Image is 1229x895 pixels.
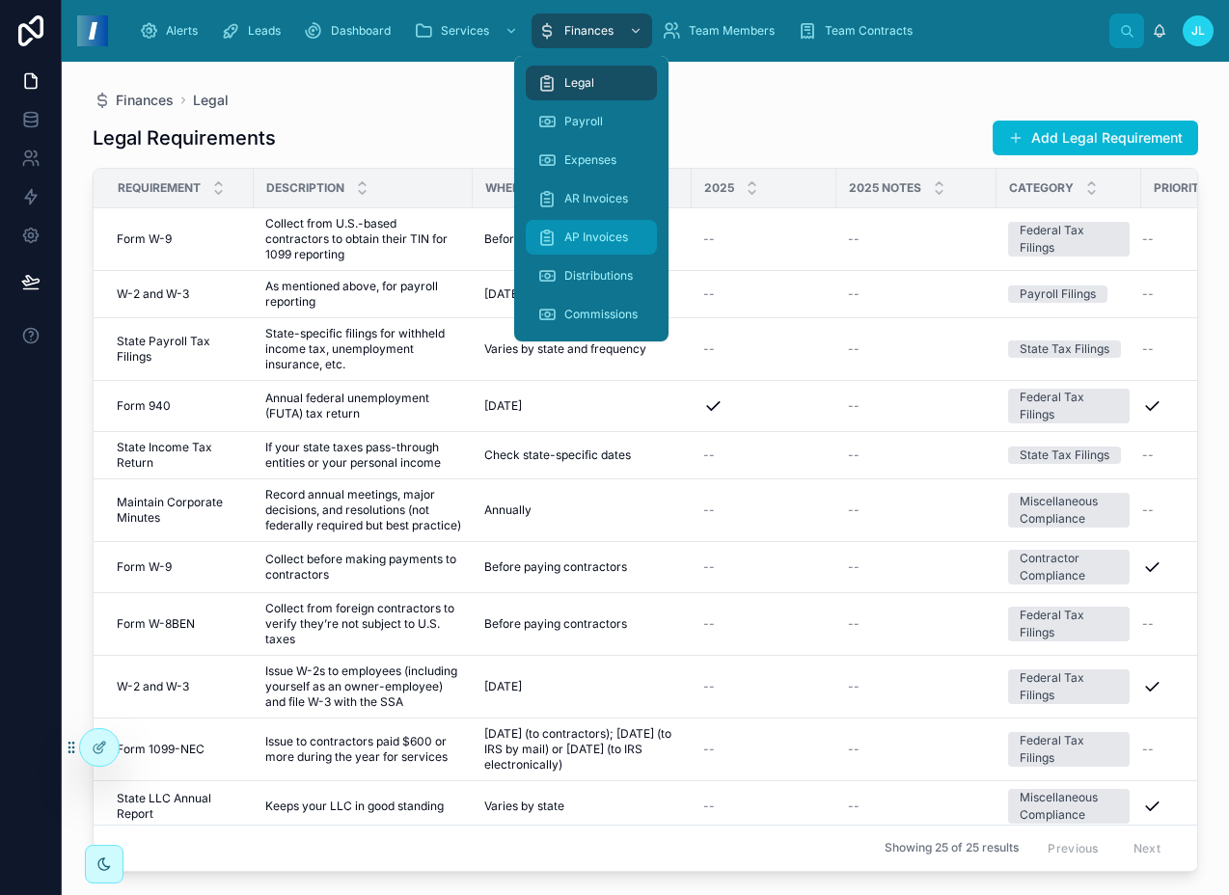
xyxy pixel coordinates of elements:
[848,559,860,575] span: --
[484,799,680,814] a: Varies by state
[485,180,521,196] span: When
[408,14,528,48] a: Services
[848,341,860,357] span: --
[703,447,825,463] a: --
[885,841,1019,856] span: Showing 25 of 25 results
[77,15,108,46] img: App logo
[117,742,242,757] a: Form 1099-NEC
[703,742,715,757] span: --
[1008,285,1130,303] a: Payroll Filings
[133,14,211,48] a: Alerts
[484,679,680,694] a: [DATE]
[1009,180,1074,196] span: Category
[484,559,627,575] span: Before paying contractors
[564,268,633,284] span: Distributions
[564,152,616,168] span: Expenses
[1020,669,1118,704] div: Federal Tax Filings
[117,791,242,822] a: State LLC Annual Report
[265,326,461,372] a: State-specific filings for withheld income tax, unemployment insurance, etc.
[484,231,680,247] a: Before paying contractors
[484,616,627,632] span: Before paying contractors
[441,23,489,39] span: Services
[848,398,860,414] span: --
[526,143,657,177] a: Expenses
[484,799,564,814] span: Varies by state
[248,23,281,39] span: Leads
[848,231,860,247] span: --
[825,23,913,39] span: Team Contracts
[117,398,171,414] span: Form 940
[118,180,201,196] span: Requirement
[526,66,657,100] a: Legal
[484,447,631,463] span: Check state-specific dates
[117,334,242,365] a: State Payroll Tax Filings
[1020,222,1118,257] div: Federal Tax Filings
[1008,732,1130,767] a: Federal Tax Filings
[1008,447,1130,464] a: State Tax Filings
[123,10,1109,52] div: scrollable content
[93,91,174,110] a: Finances
[484,559,680,575] a: Before paying contractors
[484,447,680,463] a: Check state-specific dates
[484,341,680,357] a: Varies by state and frequency
[1020,447,1109,464] div: State Tax Filings
[215,14,294,48] a: Leads
[484,398,680,414] a: [DATE]
[848,447,860,463] span: --
[703,341,825,357] a: --
[265,552,461,583] a: Collect before making payments to contractors
[564,75,594,91] span: Legal
[193,91,229,110] a: Legal
[689,23,775,39] span: Team Members
[1008,222,1130,257] a: Federal Tax Filings
[848,502,860,518] span: --
[1142,341,1154,357] span: --
[848,679,860,694] span: --
[526,297,657,332] a: Commissions
[993,121,1198,155] button: Add Legal Requirement
[656,14,788,48] a: Team Members
[1142,616,1154,632] span: --
[265,279,461,310] a: As mentioned above, for payroll reporting
[1020,285,1096,303] div: Payroll Filings
[484,231,627,247] span: Before paying contractors
[703,616,825,632] a: --
[117,559,172,575] span: Form W-9
[265,391,461,421] a: Annual federal unemployment (FUTA) tax return
[1008,389,1130,423] a: Federal Tax Filings
[526,181,657,216] a: AR Invoices
[1020,493,1118,528] div: Miscellaneous Compliance
[1142,231,1154,247] span: --
[848,742,860,757] span: --
[1008,789,1130,824] a: Miscellaneous Compliance
[1020,732,1118,767] div: Federal Tax Filings
[848,231,985,247] a: --
[1008,550,1130,584] a: Contractor Compliance
[166,23,198,39] span: Alerts
[117,616,195,632] span: Form W-8BEN
[484,502,680,518] a: Annually
[849,180,921,196] span: 2025 Notes
[1142,502,1154,518] span: --
[564,307,638,322] span: Commissions
[265,734,461,765] span: Issue to contractors paid $600 or more during the year for services
[532,14,652,48] a: Finances
[117,742,205,757] span: Form 1099-NEC
[117,440,242,471] a: State Income Tax Return
[703,742,825,757] a: --
[703,502,715,518] span: --
[704,180,734,196] span: 2025
[116,91,174,110] span: Finances
[1020,340,1109,358] div: State Tax Filings
[484,726,680,773] a: [DATE] (to contractors); [DATE] (to IRS by mail) or [DATE] (to IRS electronically)
[848,742,985,757] a: --
[265,487,461,533] a: Record annual meetings, major decisions, and resolutions (not federally required but best practice)
[117,286,242,302] a: W-2 and W-3
[848,799,860,814] span: --
[848,799,985,814] a: --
